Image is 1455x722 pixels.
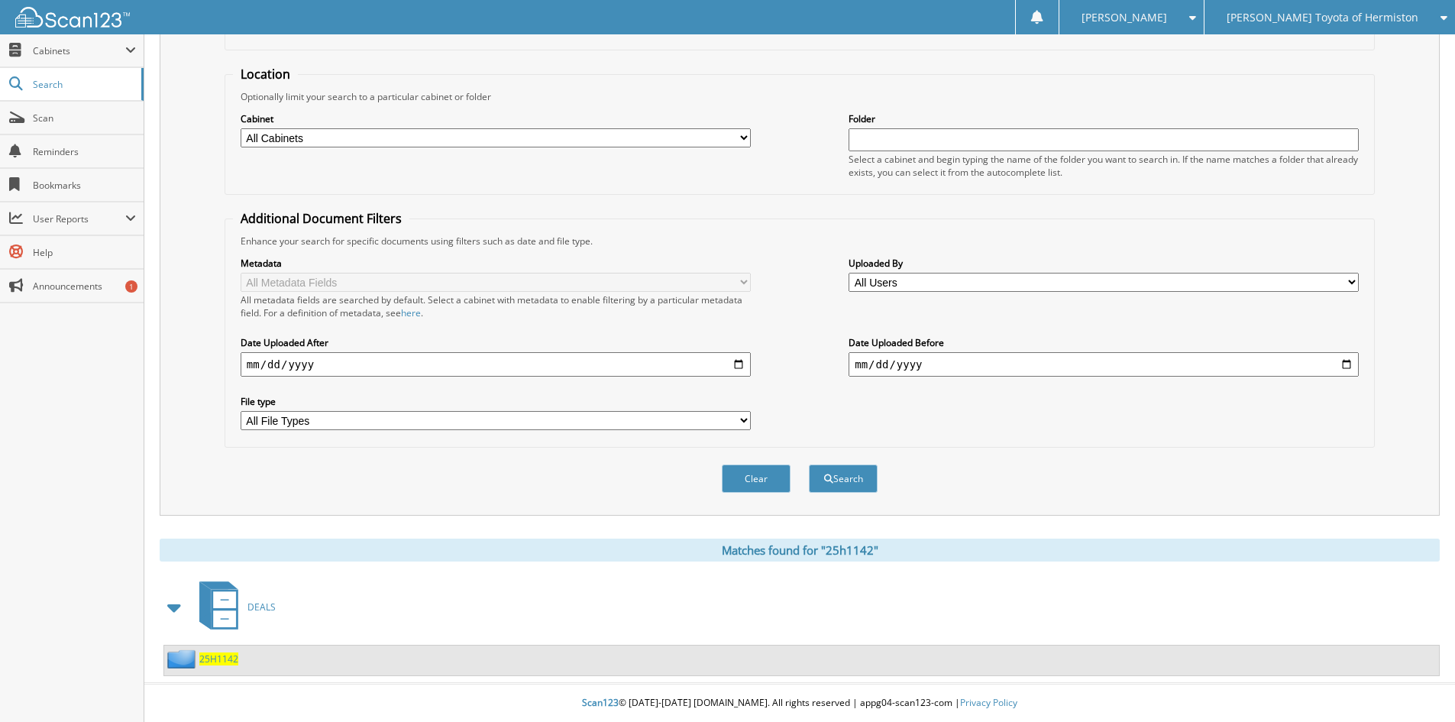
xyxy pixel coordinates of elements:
[167,649,199,669] img: folder2.png
[849,336,1359,349] label: Date Uploaded Before
[849,153,1359,179] div: Select a cabinet and begin typing the name of the folder you want to search in. If the name match...
[241,257,751,270] label: Metadata
[233,66,298,83] legend: Location
[233,235,1366,248] div: Enhance your search for specific documents using filters such as date and file type.
[401,306,421,319] a: here
[33,44,125,57] span: Cabinets
[33,280,136,293] span: Announcements
[33,145,136,158] span: Reminders
[241,352,751,377] input: start
[241,336,751,349] label: Date Uploaded After
[722,465,791,493] button: Clear
[809,465,878,493] button: Search
[960,696,1017,709] a: Privacy Policy
[144,685,1455,722] div: © [DATE]-[DATE] [DOMAIN_NAME]. All rights reserved | appg04-scan123-com |
[1082,13,1167,22] span: [PERSON_NAME]
[241,112,751,125] label: Cabinet
[233,210,409,227] legend: Additional Document Filters
[33,212,125,225] span: User Reports
[1227,13,1418,22] span: [PERSON_NAME] Toyota of Hermiston
[1379,649,1455,722] iframe: Chat Widget
[233,90,1366,103] div: Optionally limit your search to a particular cabinet or folder
[247,601,276,614] span: DEALS
[33,246,136,259] span: Help
[199,652,238,665] a: 25H1142
[125,280,137,293] div: 1
[241,293,751,319] div: All metadata fields are searched by default. Select a cabinet with metadata to enable filtering b...
[33,179,136,192] span: Bookmarks
[15,7,130,28] img: scan123-logo-white.svg
[160,539,1440,562] div: Matches found for "25h1142"
[849,257,1359,270] label: Uploaded By
[582,696,619,709] span: Scan123
[849,352,1359,377] input: end
[241,395,751,408] label: File type
[849,112,1359,125] label: Folder
[33,112,136,125] span: Scan
[33,78,134,91] span: Search
[190,577,276,637] a: DEALS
